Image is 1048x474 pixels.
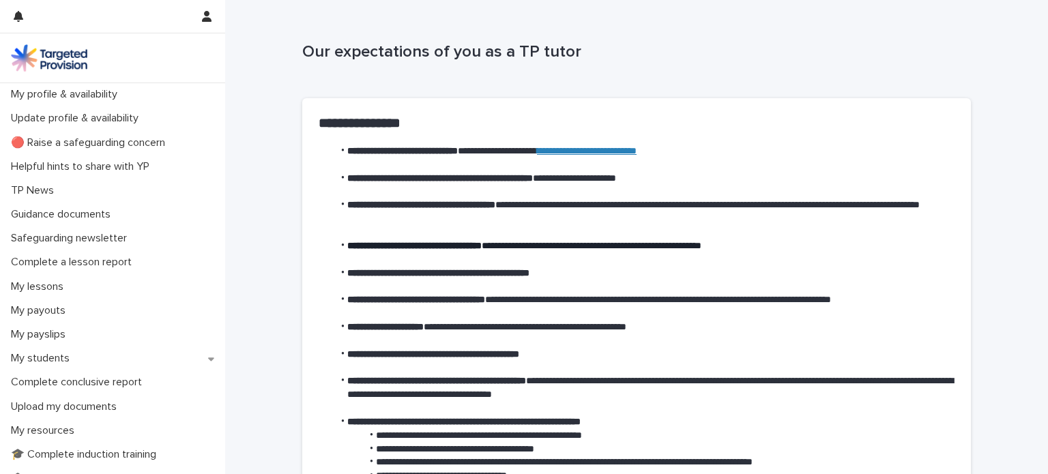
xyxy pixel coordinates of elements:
p: My lessons [5,280,74,293]
p: TP News [5,184,65,197]
p: Safeguarding newsletter [5,232,138,245]
p: Our expectations of you as a TP tutor [302,42,965,62]
p: My payouts [5,304,76,317]
p: Helpful hints to share with YP [5,160,160,173]
p: My profile & availability [5,88,128,101]
p: My payslips [5,328,76,341]
p: Upload my documents [5,400,128,413]
p: Complete conclusive report [5,376,153,389]
p: Update profile & availability [5,112,149,125]
p: My resources [5,424,85,437]
p: Complete a lesson report [5,256,143,269]
p: Guidance documents [5,208,121,221]
p: My students [5,352,81,365]
p: 🔴 Raise a safeguarding concern [5,136,176,149]
p: 🎓 Complete induction training [5,448,167,461]
img: M5nRWzHhSzIhMunXDL62 [11,44,87,72]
